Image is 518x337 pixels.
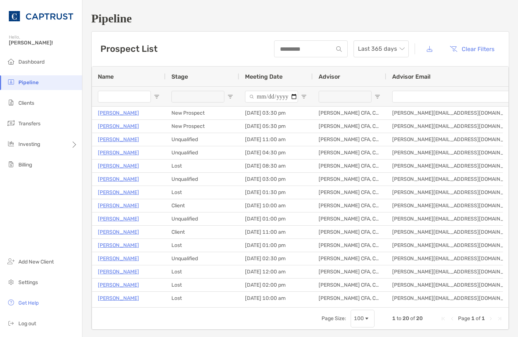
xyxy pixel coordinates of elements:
[166,265,239,278] div: Lost
[98,108,139,118] p: [PERSON_NAME]
[239,199,313,212] div: [DATE] 10:00 am
[319,73,340,80] span: Advisor
[98,161,139,171] a: [PERSON_NAME]
[402,315,409,322] span: 20
[166,186,239,199] div: Lost
[239,252,313,265] div: [DATE] 02:30 pm
[313,279,386,291] div: [PERSON_NAME] CFA, CAIA, CFP®
[354,315,364,322] div: 100
[166,279,239,291] div: Lost
[7,98,15,107] img: clients icon
[9,40,78,46] span: [PERSON_NAME]!
[444,41,500,57] button: Clear Filters
[476,315,480,322] span: of
[239,186,313,199] div: [DATE] 01:30 pm
[488,316,494,322] div: Next Page
[100,44,157,54] h3: Prospect List
[497,316,503,322] div: Last Page
[154,94,160,100] button: Open Filter Menu
[7,160,15,169] img: billing icon
[313,199,386,212] div: [PERSON_NAME] CFA, CAIA, CFP®
[392,73,430,80] span: Advisor Email
[166,133,239,146] div: Unqualified
[471,315,475,322] span: 1
[313,212,386,225] div: [PERSON_NAME] CFA, CAIA, CFP®
[98,254,139,263] a: [PERSON_NAME]
[239,239,313,252] div: [DATE] 01:00 pm
[313,120,386,133] div: [PERSON_NAME] CFA, CAIA, CFP®
[98,122,139,131] p: [PERSON_NAME]
[313,186,386,199] div: [PERSON_NAME] CFA, CAIA, CFP®
[7,139,15,148] img: investing icon
[358,41,404,57] span: Last 365 days
[7,319,15,327] img: logout icon
[18,162,32,168] span: Billing
[449,316,455,322] div: Previous Page
[313,173,386,186] div: [PERSON_NAME] CFA, CAIA, CFP®
[313,133,386,146] div: [PERSON_NAME] CFA, CAIA, CFP®
[98,91,151,103] input: Name Filter Input
[239,265,313,278] div: [DATE] 12:00 am
[18,59,45,65] span: Dashboard
[166,146,239,159] div: Unqualified
[166,107,239,119] div: New Prospect
[18,121,40,127] span: Transfers
[7,277,15,286] img: settings icon
[166,199,239,212] div: Client
[171,73,188,80] span: Stage
[9,3,73,29] img: CAPTRUST Logo
[166,159,239,172] div: Lost
[440,316,446,322] div: First Page
[313,226,386,239] div: [PERSON_NAME] CFA, CAIA, CFP®
[313,265,386,278] div: [PERSON_NAME] CFA, CAIA, CFP®
[98,294,139,303] a: [PERSON_NAME]
[98,214,139,223] a: [PERSON_NAME]
[98,201,139,210] a: [PERSON_NAME]
[18,141,40,147] span: Investing
[98,73,114,80] span: Name
[239,226,313,239] div: [DATE] 11:00 am
[239,146,313,159] div: [DATE] 04:30 pm
[98,135,139,144] a: [PERSON_NAME]
[98,175,139,184] a: [PERSON_NAME]
[239,212,313,225] div: [DATE] 01:00 pm
[98,280,139,290] a: [PERSON_NAME]
[375,94,380,100] button: Open Filter Menu
[166,226,239,239] div: Client
[410,315,415,322] span: of
[98,227,139,237] a: [PERSON_NAME]
[166,120,239,133] div: New Prospect
[239,133,313,146] div: [DATE] 11:00 am
[351,310,375,327] div: Page Size
[239,292,313,305] div: [DATE] 10:00 am
[18,300,39,306] span: Get Help
[7,257,15,266] img: add_new_client icon
[166,173,239,186] div: Unqualified
[7,119,15,128] img: transfers icon
[313,146,386,159] div: [PERSON_NAME] CFA, CAIA, CFP®
[392,315,395,322] span: 1
[98,267,139,276] a: [PERSON_NAME]
[18,279,38,286] span: Settings
[98,148,139,157] a: [PERSON_NAME]
[98,188,139,197] a: [PERSON_NAME]
[239,279,313,291] div: [DATE] 02:00 pm
[239,120,313,133] div: [DATE] 05:30 pm
[98,241,139,250] a: [PERSON_NAME]
[245,91,298,103] input: Meeting Date Filter Input
[416,315,423,322] span: 20
[313,292,386,305] div: [PERSON_NAME] CFA, CAIA, CFP®
[166,239,239,252] div: Lost
[313,252,386,265] div: [PERSON_NAME] CFA, CAIA, CFP®
[482,315,485,322] span: 1
[18,79,39,86] span: Pipeline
